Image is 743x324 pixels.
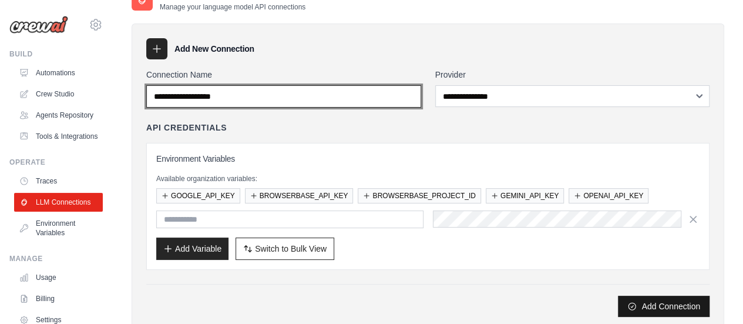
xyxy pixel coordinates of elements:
[618,296,710,317] button: Add Connection
[9,49,103,59] div: Build
[156,238,228,260] button: Add Variable
[14,268,103,287] a: Usage
[14,106,103,125] a: Agents Repository
[358,188,480,203] button: BROWSERBASE_PROJECT_ID
[156,174,700,183] p: Available organization variables:
[14,64,103,82] a: Automations
[486,188,564,203] button: GEMINI_API_KEY
[174,43,254,55] h3: Add New Connection
[156,188,240,203] button: GOOGLE_API_KEY
[435,69,710,81] label: Provider
[14,127,103,146] a: Tools & Integrations
[14,193,103,212] a: LLM Connections
[245,188,354,203] button: BROWSERBASE_API_KEY
[569,188,648,203] button: OPENAI_API_KEY
[255,243,327,255] span: Switch to Bulk View
[14,214,103,242] a: Environment Variables
[236,238,334,260] button: Switch to Bulk View
[160,2,305,12] p: Manage your language model API connections
[14,85,103,103] a: Crew Studio
[14,289,103,308] a: Billing
[9,158,103,167] div: Operate
[146,69,421,81] label: Connection Name
[146,122,227,133] h4: API Credentials
[9,16,68,34] img: Logo
[9,254,103,263] div: Manage
[14,172,103,191] a: Traces
[156,153,700,165] h3: Environment Variables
